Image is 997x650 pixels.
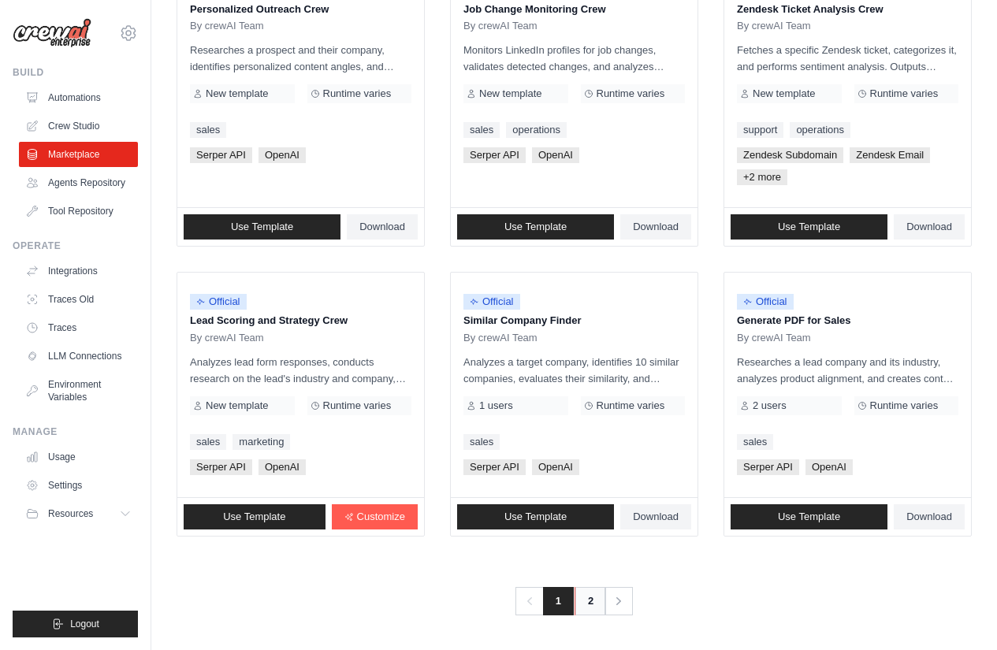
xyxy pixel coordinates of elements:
[870,87,939,100] span: Runtime varies
[332,504,418,529] a: Customize
[463,147,526,163] span: Serper API
[223,511,285,523] span: Use Template
[504,221,567,233] span: Use Template
[19,113,138,139] a: Crew Studio
[231,221,293,233] span: Use Template
[805,459,853,475] span: OpenAI
[190,122,226,138] a: sales
[19,170,138,195] a: Agents Repository
[463,354,685,387] p: Analyzes a target company, identifies 10 similar companies, evaluates their similarity, and provi...
[737,313,958,329] p: Generate PDF for Sales
[259,459,306,475] span: OpenAI
[190,42,411,75] p: Researches a prospect and their company, identifies personalized content angles, and crafts a tai...
[479,399,513,412] span: 1 users
[463,332,538,344] span: By crewAI Team
[731,504,887,529] a: Use Template
[753,87,815,100] span: New template
[19,315,138,340] a: Traces
[190,354,411,387] p: Analyzes lead form responses, conducts research on the lead's industry and company, and scores th...
[184,504,326,529] a: Use Template
[19,258,138,284] a: Integrations
[753,399,787,412] span: 2 users
[737,20,811,32] span: By crewAI Team
[206,399,268,412] span: New template
[323,399,392,412] span: Runtime varies
[850,147,930,163] span: Zendesk Email
[13,66,138,79] div: Build
[894,214,965,240] a: Download
[190,434,226,450] a: sales
[463,294,520,310] span: Official
[357,511,405,523] span: Customize
[633,511,679,523] span: Download
[13,18,91,48] img: Logo
[206,87,268,100] span: New template
[463,459,526,475] span: Serper API
[737,42,958,75] p: Fetches a specific Zendesk ticket, categorizes it, and performs sentiment analysis. Outputs inclu...
[190,313,411,329] p: Lead Scoring and Strategy Crew
[463,20,538,32] span: By crewAI Team
[323,87,392,100] span: Runtime varies
[894,504,965,529] a: Download
[575,587,606,615] a: 2
[190,147,252,163] span: Serper API
[737,169,787,185] span: +2 more
[13,611,138,637] button: Logout
[479,87,541,100] span: New template
[463,313,685,329] p: Similar Company Finder
[463,434,500,450] a: sales
[870,399,939,412] span: Runtime varies
[620,504,691,529] a: Download
[463,2,685,17] p: Job Change Monitoring Crew
[259,147,306,163] span: OpenAI
[13,240,138,252] div: Operate
[731,214,887,240] a: Use Template
[737,122,783,138] a: support
[778,511,840,523] span: Use Template
[515,587,633,615] nav: Pagination
[597,87,665,100] span: Runtime varies
[190,332,264,344] span: By crewAI Team
[190,459,252,475] span: Serper API
[70,618,99,630] span: Logout
[463,122,500,138] a: sales
[620,214,691,240] a: Download
[19,85,138,110] a: Automations
[737,147,843,163] span: Zendesk Subdomain
[19,287,138,312] a: Traces Old
[48,507,93,520] span: Resources
[457,214,614,240] a: Use Template
[633,221,679,233] span: Download
[532,459,579,475] span: OpenAI
[184,214,340,240] a: Use Template
[597,399,665,412] span: Runtime varies
[457,504,614,529] a: Use Template
[19,142,138,167] a: Marketplace
[13,425,138,438] div: Manage
[19,344,138,369] a: LLM Connections
[233,434,290,450] a: marketing
[737,2,958,17] p: Zendesk Ticket Analysis Crew
[359,221,405,233] span: Download
[737,459,799,475] span: Serper API
[532,147,579,163] span: OpenAI
[737,294,794,310] span: Official
[19,199,138,224] a: Tool Repository
[190,294,247,310] span: Official
[906,221,952,233] span: Download
[506,122,567,138] a: operations
[19,501,138,526] button: Resources
[190,20,264,32] span: By crewAI Team
[19,473,138,498] a: Settings
[778,221,840,233] span: Use Template
[737,354,958,387] p: Researches a lead company and its industry, analyzes product alignment, and creates content for a...
[463,42,685,75] p: Monitors LinkedIn profiles for job changes, validates detected changes, and analyzes opportunitie...
[790,122,850,138] a: operations
[19,444,138,470] a: Usage
[737,434,773,450] a: sales
[737,332,811,344] span: By crewAI Team
[543,587,574,615] span: 1
[906,511,952,523] span: Download
[504,511,567,523] span: Use Template
[190,2,411,17] p: Personalized Outreach Crew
